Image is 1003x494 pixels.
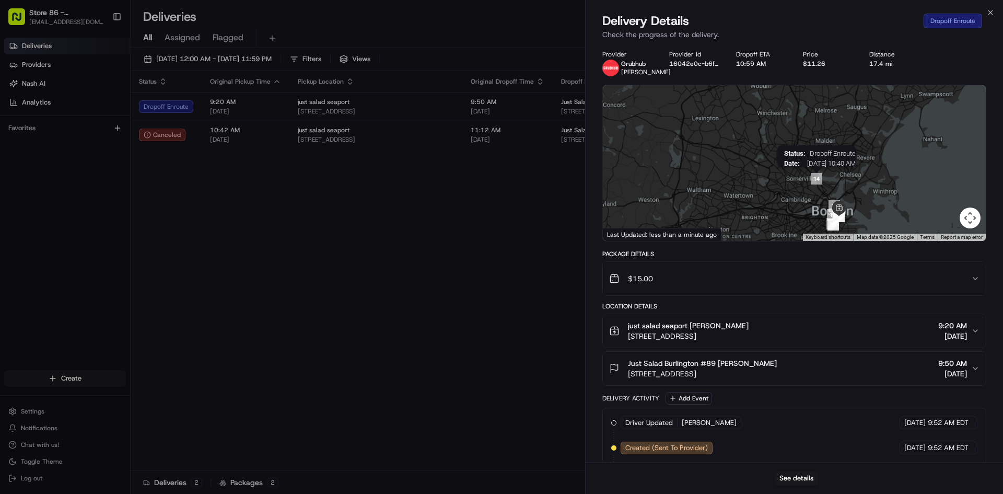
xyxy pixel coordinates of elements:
[784,159,799,167] span: Date :
[628,320,749,331] span: just salad seaport [PERSON_NAME]
[960,208,981,228] button: Map camera controls
[811,173,822,185] div: 14
[602,60,619,76] img: 5e692f75ce7d37001a5d71f1
[602,50,652,59] div: Provider
[938,320,967,331] span: 9:20 AM
[22,100,41,119] img: 1755196953914-cd9d9cba-b7f7-46ee-b6f5-75ff69acacf5
[621,60,646,68] span: Grubhub
[920,234,935,240] a: Terms (opens in new tab)
[602,13,689,29] span: Delivery Details
[941,234,983,240] a: Report a map error
[669,60,719,68] button: 16042e0c-b6f9-526b-96e2-bc777bc9ad69
[603,314,986,348] button: just salad seaport [PERSON_NAME][STREET_ADDRESS]9:20 AM[DATE]
[625,443,708,453] span: Created (Sent To Provider)
[602,29,986,40] p: Check the progress of the delivery.
[857,234,914,240] span: Map data ©2025 Google
[32,190,76,199] span: Regen Pajulas
[928,418,969,428] span: 9:52 AM EDT
[162,134,190,146] button: See all
[827,209,838,221] div: 12
[621,68,671,76] span: [PERSON_NAME]
[669,50,719,59] div: Provider Id
[78,190,82,199] span: •
[603,228,721,241] div: Last Updated: less than a minute ago
[84,190,106,199] span: [DATE]
[869,50,919,59] div: Distance
[602,394,659,403] div: Delivery Activity
[6,229,84,248] a: 📗Knowledge Base
[938,369,967,379] span: [DATE]
[628,331,749,341] span: [STREET_ADDRESS]
[928,443,969,453] span: 9:52 AM EDT
[603,352,986,385] button: Just Salad Burlington #89 [PERSON_NAME][STREET_ADDRESS]9:50 AM[DATE]
[625,418,673,428] span: Driver Updated
[605,227,640,241] a: Open this area in Google Maps (opens a new window)
[10,10,31,31] img: Nash
[904,443,926,453] span: [DATE]
[666,392,712,405] button: Add Event
[775,471,818,486] button: See details
[47,110,144,119] div: We're available if you need us!
[938,331,967,341] span: [DATE]
[74,259,126,267] a: Powered byPylon
[682,418,737,428] span: [PERSON_NAME]
[10,42,190,59] p: Welcome 👋
[628,369,777,379] span: [STREET_ADDRESS]
[784,150,805,157] span: Status :
[628,358,777,369] span: Just Salad Burlington #89 [PERSON_NAME]
[178,103,190,116] button: Start new chat
[47,100,171,110] div: Start new chat
[938,358,967,369] span: 9:50 AM
[88,235,97,243] div: 💻
[603,262,986,295] button: $15.00
[602,250,986,258] div: Package Details
[10,180,27,197] img: Regen Pajulas
[827,219,839,231] div: 10
[803,50,853,59] div: Price
[104,259,126,267] span: Pylon
[605,227,640,241] img: Google
[826,218,838,229] div: 11
[602,302,986,311] div: Location Details
[99,234,168,244] span: API Documentation
[809,150,855,157] span: Dropoff Enroute
[803,60,853,68] div: $11.26
[10,100,29,119] img: 1736555255976-a54dd68f-1ca7-489b-9aae-adbdc363a1c4
[869,60,919,68] div: 17.4 mi
[628,273,653,284] span: $15.00
[34,162,56,170] span: [DATE]
[736,60,786,68] div: 10:59 AM
[21,191,29,199] img: 1736555255976-a54dd68f-1ca7-489b-9aae-adbdc363a1c4
[27,67,172,78] input: Clear
[803,159,855,167] span: [DATE] 10:40 AM
[10,235,19,243] div: 📗
[829,200,840,212] div: 13
[806,234,850,241] button: Keyboard shortcuts
[10,136,70,144] div: Past conversations
[736,50,786,59] div: Dropoff ETA
[84,229,172,248] a: 💻API Documentation
[904,418,926,428] span: [DATE]
[833,211,845,222] div: 6
[21,234,80,244] span: Knowledge Base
